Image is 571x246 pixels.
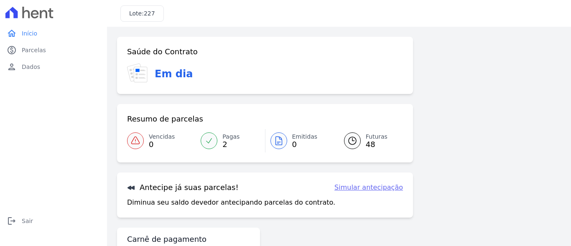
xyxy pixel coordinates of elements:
[127,47,198,57] h3: Saúde do Contrato
[127,198,335,208] p: Diminua seu saldo devedor antecipando parcelas do contrato.
[7,28,17,38] i: home
[22,63,40,71] span: Dados
[265,129,334,152] a: Emitidas 0
[334,129,403,152] a: Futuras 48
[22,46,46,54] span: Parcelas
[127,234,206,244] h3: Carnê de pagamento
[3,213,104,229] a: logoutSair
[334,183,403,193] a: Simular antecipação
[366,141,387,148] span: 48
[292,141,318,148] span: 0
[196,129,265,152] a: Pagas 2
[127,114,203,124] h3: Resumo de parcelas
[127,183,239,193] h3: Antecipe já suas parcelas!
[7,216,17,226] i: logout
[3,58,104,75] a: personDados
[149,132,175,141] span: Vencidas
[366,132,387,141] span: Futuras
[7,45,17,55] i: paid
[127,129,196,152] a: Vencidas 0
[22,29,37,38] span: Início
[22,217,33,225] span: Sair
[155,66,193,81] h3: Em dia
[129,9,155,18] h3: Lote:
[222,132,240,141] span: Pagas
[292,132,318,141] span: Emitidas
[3,42,104,58] a: paidParcelas
[222,141,240,148] span: 2
[149,141,175,148] span: 0
[7,62,17,72] i: person
[144,10,155,17] span: 227
[3,25,104,42] a: homeInício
